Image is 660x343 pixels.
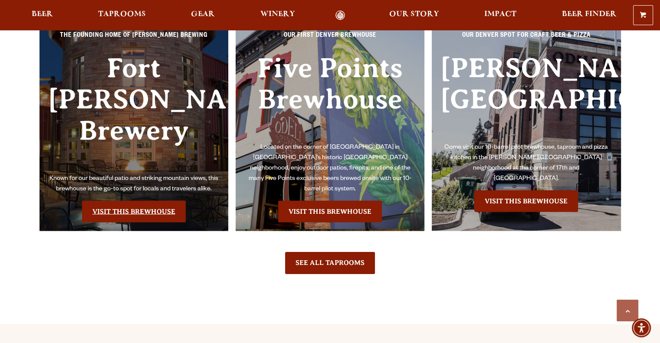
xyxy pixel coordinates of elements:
[98,11,146,18] span: Taprooms
[48,52,220,174] h3: Fort [PERSON_NAME] Brewery
[92,10,151,20] a: Taprooms
[260,11,295,18] span: Winery
[185,10,220,20] a: Gear
[632,318,651,337] div: Accessibility Menu
[244,31,416,46] p: Our First Denver Brewhouse
[617,300,638,321] a: Scroll to top
[285,252,375,274] a: See All Taprooms
[278,201,382,222] a: Visit the Five Points Brewhouse
[474,190,578,212] a: Visit the Sloan’s Lake Brewhouse
[244,52,416,143] h3: Five Points Brewhouse
[389,11,439,18] span: Our Story
[82,201,186,222] a: Visit the Fort Collin's Brewery & Taproom
[191,11,215,18] span: Gear
[48,174,220,195] p: Known for our beautiful patio and striking mountain views, this brewhouse is the go-to spot for l...
[440,31,612,46] p: Our Denver spot for craft beer & pizza
[244,143,416,195] p: Located on the corner of [GEOGRAPHIC_DATA] in [GEOGRAPHIC_DATA]’s historic [GEOGRAPHIC_DATA] neig...
[561,11,616,18] span: Beer Finder
[48,31,220,46] p: The Founding Home of [PERSON_NAME] Brewing
[556,10,622,20] a: Beer Finder
[26,10,59,20] a: Beer
[484,11,516,18] span: Impact
[324,10,357,20] a: Odell Home
[479,10,522,20] a: Impact
[384,10,445,20] a: Our Story
[255,10,301,20] a: Winery
[32,11,53,18] span: Beer
[440,143,612,184] p: Come visit our 10-barrel pilot brewhouse, taproom and pizza kitchen in the [PERSON_NAME][GEOGRAPH...
[440,52,612,143] h3: [PERSON_NAME][GEOGRAPHIC_DATA]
